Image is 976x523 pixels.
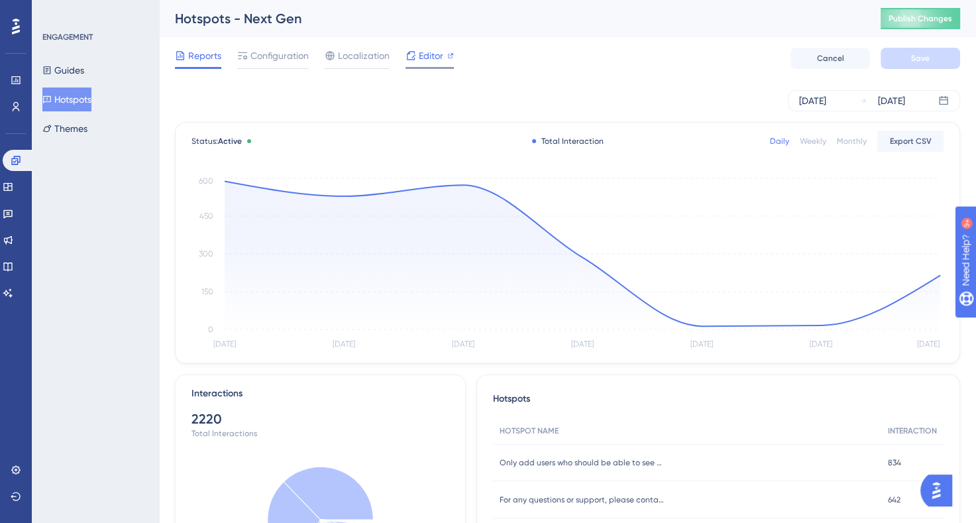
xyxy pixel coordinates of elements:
[889,13,952,24] span: Publish Changes
[338,48,390,64] span: Localization
[500,494,665,505] span: For any questions or support, please contact your group admin.
[213,339,236,349] tspan: [DATE]
[878,93,905,109] div: [DATE]
[500,426,559,436] span: HOTSPOT NAME
[191,136,242,146] span: Status:
[888,494,900,505] span: 642
[188,48,221,64] span: Reports
[532,136,604,146] div: Total Interaction
[916,339,939,349] tspan: [DATE]
[881,8,960,29] button: Publish Changes
[419,48,443,64] span: Editor
[31,3,83,19] span: Need Help?
[500,457,665,468] span: Only add users who should be able to see all requests connected to the entity where they have per...
[208,325,213,334] tspan: 0
[890,136,932,146] span: Export CSV
[250,48,309,64] span: Configuration
[571,339,594,349] tspan: [DATE]
[42,87,91,111] button: Hotspots
[199,176,213,186] tspan: 600
[888,426,937,436] span: INTERACTION
[201,287,213,296] tspan: 150
[199,249,213,259] tspan: 300
[191,410,449,428] div: 2220
[881,48,960,69] button: Save
[790,48,870,69] button: Cancel
[920,471,960,510] iframe: UserGuiding AI Assistant Launcher
[888,457,901,468] span: 834
[837,136,867,146] div: Monthly
[199,211,213,221] tspan: 450
[810,339,832,349] tspan: [DATE]
[800,136,826,146] div: Weekly
[333,339,355,349] tspan: [DATE]
[690,339,713,349] tspan: [DATE]
[817,53,844,64] span: Cancel
[42,117,87,141] button: Themes
[42,32,93,42] div: ENGAGEMENT
[493,391,530,407] span: Hotspots
[770,136,789,146] div: Daily
[452,339,474,349] tspan: [DATE]
[911,53,930,64] span: Save
[877,131,944,152] button: Export CSV
[799,93,826,109] div: [DATE]
[90,7,98,17] div: 9+
[175,9,847,28] div: Hotspots - Next Gen
[218,137,242,146] span: Active
[191,386,243,402] div: Interactions
[42,58,84,82] button: Guides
